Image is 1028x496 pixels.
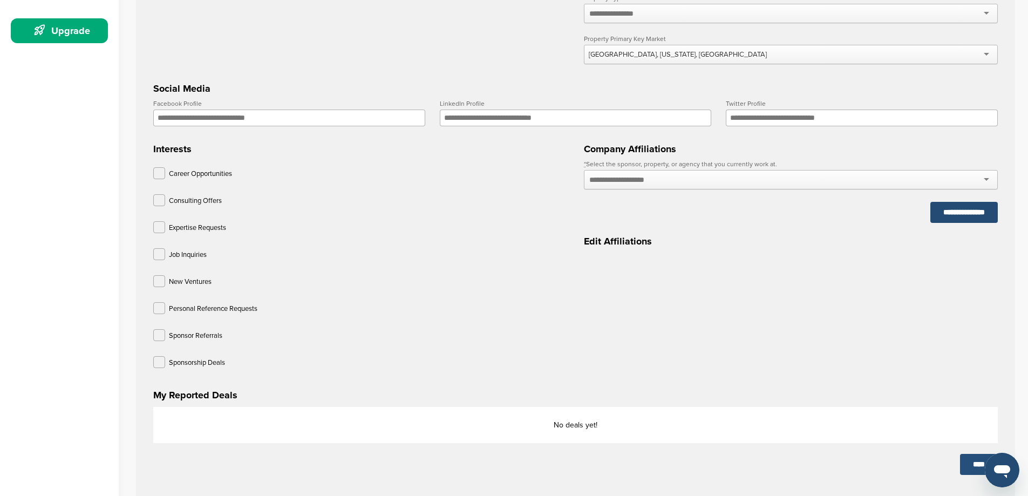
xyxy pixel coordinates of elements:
label: LinkedIn Profile [440,100,712,107]
a: Upgrade [11,18,108,43]
p: Sponsor Referrals [169,329,222,343]
p: Expertise Requests [169,221,226,235]
p: Career Opportunities [169,167,232,181]
p: No deals yet! [165,418,986,432]
label: Select the sponsor, property, or agency that you currently work at. [584,161,998,167]
label: Facebook Profile [153,100,425,107]
div: Upgrade [16,21,108,40]
div: [GEOGRAPHIC_DATA], [US_STATE], [GEOGRAPHIC_DATA] [589,50,767,59]
p: Sponsorship Deals [169,356,225,370]
p: Job Inquiries [169,248,207,262]
h3: Company Affiliations [584,141,998,157]
p: New Ventures [169,275,212,289]
label: Twitter Profile [726,100,998,107]
label: Property Primary Key Market [584,36,998,42]
h3: My Reported Deals [153,388,998,403]
p: Consulting Offers [169,194,222,208]
h3: Edit Affiliations [584,234,998,249]
abbr: required [584,160,586,168]
h3: Social Media [153,81,998,96]
h3: Interests [153,141,567,157]
iframe: Button to launch messaging window [985,453,1019,487]
p: Personal Reference Requests [169,302,257,316]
